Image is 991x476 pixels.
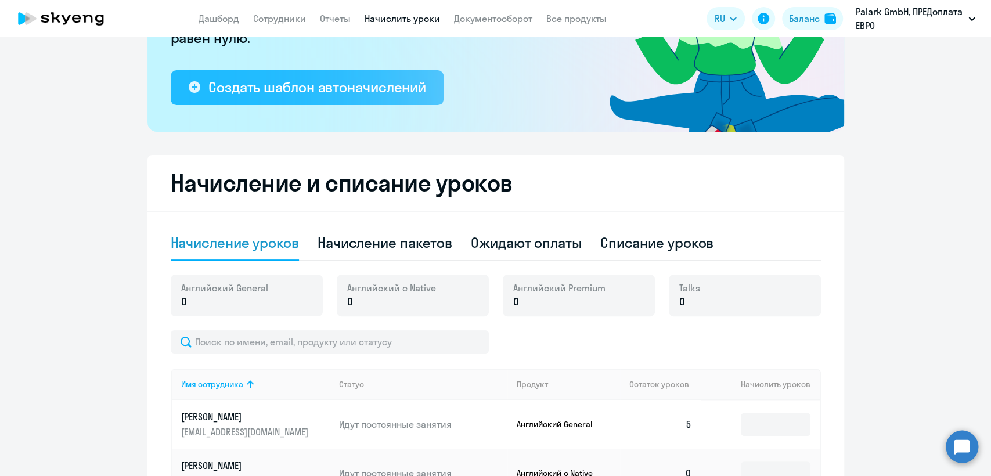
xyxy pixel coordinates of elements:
span: 0 [181,294,187,309]
div: Баланс [789,12,820,26]
button: Создать шаблон автоначислений [171,70,444,105]
a: Отчеты [320,13,351,24]
a: Все продукты [546,13,607,24]
p: [PERSON_NAME] [181,459,311,472]
span: 0 [347,294,353,309]
div: Статус [339,379,507,390]
div: Создать шаблон автоначислений [208,78,426,96]
p: [PERSON_NAME] [181,410,311,423]
p: Идут постоянные занятия [339,418,507,431]
p: Palark GmbH, ПРЕДоплата ЕВРО [856,5,964,33]
a: Дашборд [199,13,239,24]
img: balance [824,13,836,24]
div: Имя сотрудника [181,379,330,390]
a: Сотрудники [253,13,306,24]
div: Продукт [517,379,548,390]
span: 0 [679,294,685,309]
span: RU [715,12,725,26]
a: Документооборот [454,13,532,24]
a: Начислить уроки [365,13,440,24]
th: Начислить уроков [701,369,819,400]
span: Английский General [181,282,268,294]
div: Имя сотрудника [181,379,243,390]
span: 0 [513,294,519,309]
div: Ожидают оплаты [471,233,582,252]
div: Остаток уроков [629,379,701,390]
input: Поиск по имени, email, продукту или статусу [171,330,489,354]
span: Английский Premium [513,282,606,294]
div: Начисление уроков [171,233,299,252]
div: Списание уроков [600,233,714,252]
p: [EMAIL_ADDRESS][DOMAIN_NAME] [181,425,311,438]
div: Продукт [517,379,620,390]
span: Английский с Native [347,282,436,294]
span: Talks [679,282,700,294]
h2: Начисление и списание уроков [171,169,821,197]
button: Балансbalance [782,7,843,30]
a: [PERSON_NAME][EMAIL_ADDRESS][DOMAIN_NAME] [181,410,330,438]
p: Английский General [517,419,604,430]
div: Статус [339,379,364,390]
button: RU [707,7,745,30]
td: 5 [620,400,701,449]
div: Начисление пакетов [318,233,452,252]
button: Palark GmbH, ПРЕДоплата ЕВРО [850,5,981,33]
span: Остаток уроков [629,379,689,390]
